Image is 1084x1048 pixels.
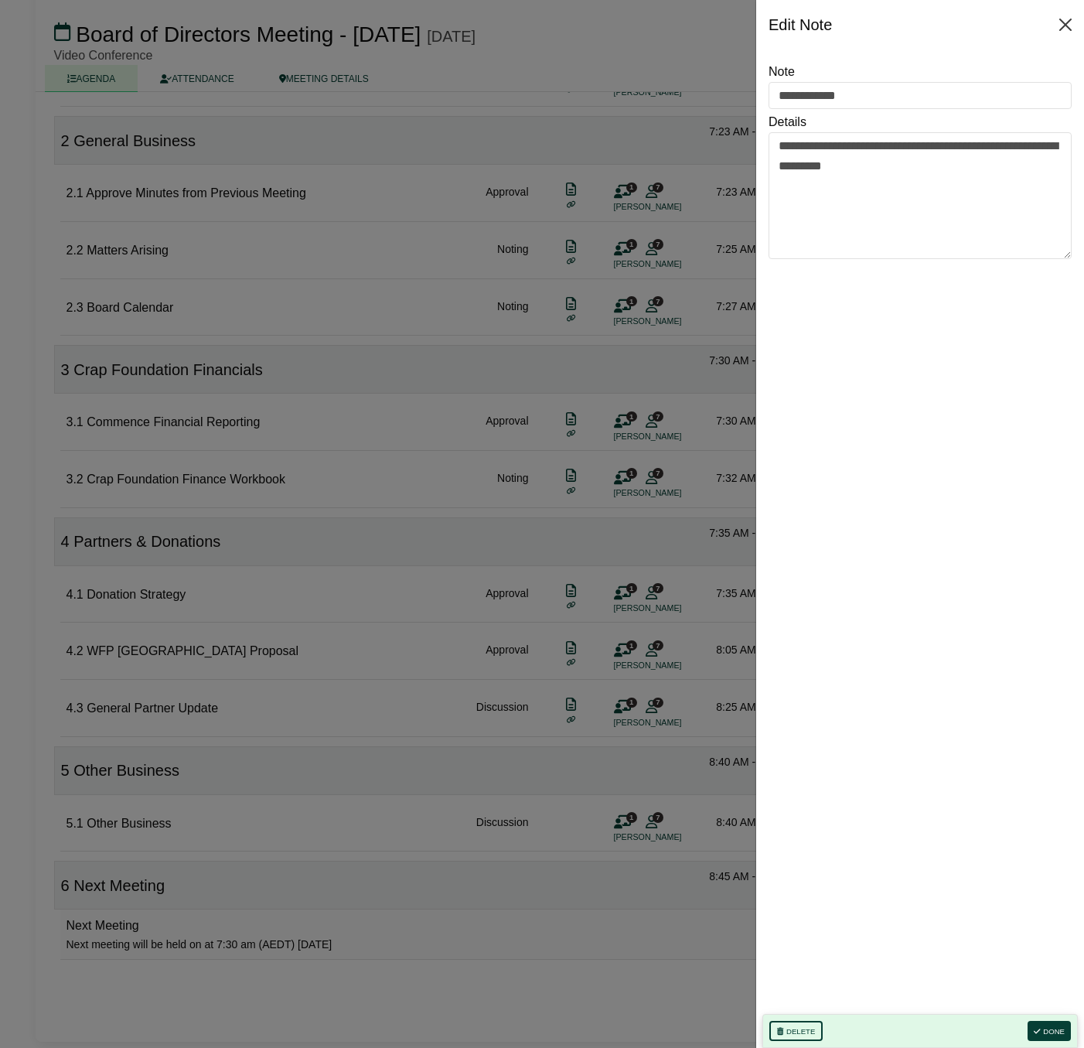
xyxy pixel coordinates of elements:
[1028,1021,1071,1041] button: Done
[1053,12,1078,37] button: Close
[769,1021,823,1041] button: Delete
[769,112,806,132] label: Details
[769,62,795,82] label: Note
[769,12,832,37] div: Edit Note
